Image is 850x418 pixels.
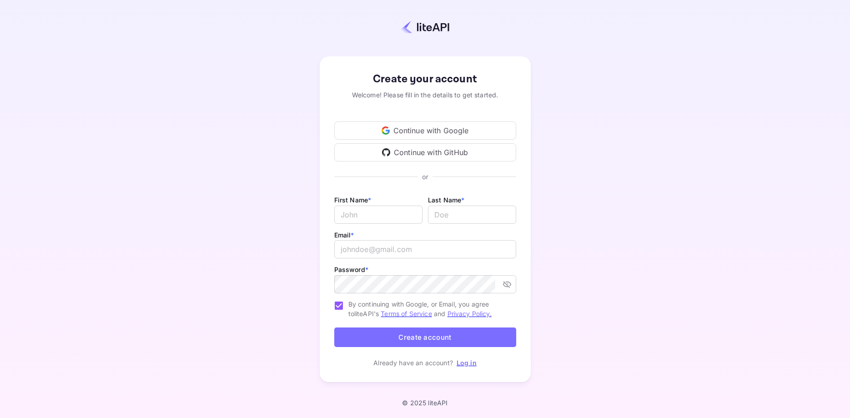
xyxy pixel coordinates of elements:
[402,399,448,407] p: © 2025 liteAPI
[448,310,492,317] a: Privacy Policy.
[334,231,354,239] label: Email
[334,90,516,100] div: Welcome! Please fill in the details to get started.
[499,276,515,292] button: toggle password visibility
[373,358,453,368] p: Already have an account?
[334,266,368,273] label: Password
[334,196,372,204] label: First Name
[334,143,516,161] div: Continue with GitHub
[381,310,432,317] a: Terms of Service
[334,206,422,224] input: John
[457,359,477,367] a: Log in
[334,240,516,258] input: johndoe@gmail.com
[348,299,509,318] span: By continuing with Google, or Email, you agree to liteAPI's and
[428,196,465,204] label: Last Name
[334,327,516,347] button: Create account
[334,121,516,140] div: Continue with Google
[428,206,516,224] input: Doe
[334,71,516,87] div: Create your account
[401,20,449,34] img: liteapi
